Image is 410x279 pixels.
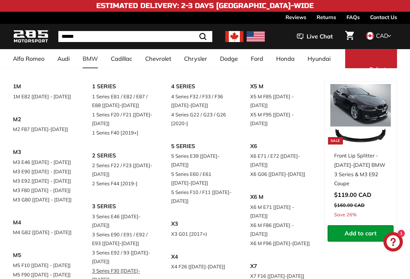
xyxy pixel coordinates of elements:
[250,192,311,202] a: X6 M
[317,12,336,23] a: Returns
[301,49,337,68] a: Hyundai
[13,147,74,157] a: M3
[13,250,74,261] a: M5
[171,141,232,152] a: 5 SERIES
[92,128,153,137] a: 1 Series F40 [2019+]
[286,12,306,23] a: Reviews
[13,217,74,228] a: M4
[13,124,74,134] a: M2 F87 [[DATE]-[DATE]]
[341,26,358,48] a: Cart
[58,31,212,42] input: Search
[307,32,333,41] span: Live Chat
[288,28,341,45] button: Live Chat
[13,195,74,204] a: M3 G80 [[DATE] - [DATE]]
[328,225,393,241] button: Add to cart
[376,32,388,39] span: CAD
[13,261,74,270] a: M5 F10 [[DATE] - [DATE]]
[270,49,301,68] a: Honda
[334,191,371,199] span: $119.00 CAD
[370,12,397,23] a: Contact Us
[171,110,232,128] a: 4 Series G22 / G23 / G26 [2020-]
[178,49,214,68] a: Chrysler
[104,49,139,68] a: Cadillac
[92,150,153,161] a: 2 SERIES
[92,212,153,230] a: 3 Series E46 [[DATE]-[DATE]]
[6,49,51,68] a: Alfa Romeo
[139,49,178,68] a: Chevrolet
[345,230,377,237] span: Add to cart
[346,12,360,23] a: FAQs
[171,169,232,188] a: 5 Series E60 / E61 [[DATE]-[DATE]]
[250,220,311,239] a: X6 M F86 [[DATE] - [DATE]]
[92,248,153,266] a: 3 Series E92 / 93 [[DATE]-[DATE]]
[381,232,405,253] inbox-online-store-chat: Shopify online store chat
[250,141,311,152] a: X6
[13,186,74,195] a: M3 F80 [[DATE] - [DATE]]
[250,202,311,220] a: X6 M E71 [[DATE] - [DATE]]
[171,262,232,271] a: X4 F26 [[DATE]-[DATE]]
[171,151,232,169] a: 5 Series E39 [[DATE]-[DATE]]
[328,137,343,145] div: Sale
[92,81,153,92] a: 1 SERIES
[171,229,232,239] a: X3 G01 [2017+)
[76,49,104,68] a: BMW
[13,81,74,92] a: 1M
[13,29,49,44] img: Logo_285_Motorsport_areodynamics_components
[244,49,270,68] a: Ford
[92,92,153,110] a: 1 Series E81 / E82 / E87 / E88 [[DATE]-[DATE]]
[367,65,389,90] span: Select Your Vehicle
[334,202,365,208] span: $160.00 CAD
[334,211,357,219] span: Save 26%
[13,157,74,167] a: M3 E46 [[DATE] - [DATE]]
[250,81,311,92] a: X5 M
[92,201,153,212] a: 3 SERIES
[13,114,74,125] a: M2
[51,49,76,68] a: Audi
[13,176,74,186] a: M3 E92 [[DATE] - [DATE]]
[250,169,311,179] a: X6 G06 [[DATE]-[DATE]]
[13,167,74,176] a: M3 E90 [[DATE] - [DATE]]
[171,188,232,206] a: 5 Series F10 / F11 [[DATE]-[DATE]]
[214,49,244,68] a: Dodge
[13,92,74,101] a: 1M E82 [[DATE] - [DATE]]
[171,219,232,229] a: X3
[250,151,311,169] a: X6 E71 / E72 [[DATE]-[DATE]]
[171,252,232,262] a: X4
[92,161,153,179] a: 2 Series F22 / F23 [[DATE]-[DATE]]
[250,92,311,110] a: X5 M F85 [[DATE] - [DATE]]
[92,110,153,128] a: 1 Series F20 / F21 [[DATE]-[DATE]]
[250,110,311,128] a: X5 M F95 [[DATE] - [DATE]]
[334,151,387,188] div: Front Lip Splitter - [DATE]-[DATE] BMW 3 Series & M3 E92 Coupe
[250,239,311,248] a: X6 M F96 [[DATE]-[DATE]]
[171,81,232,92] a: 4 SERIES
[13,228,74,237] a: M4 G82 [[DATE] - [DATE]]
[250,261,311,272] a: X7
[92,230,153,248] a: 3 Series E90 / E91 / E92 / E93 [[DATE]-[DATE]]
[96,2,314,10] h4: Estimated Delivery: 2-3 Days [GEOGRAPHIC_DATA]-Wide
[171,92,232,110] a: 4 Series F32 / F33 / F36 [[DATE]-[DATE]]
[328,81,393,225] a: Sale Front Lip Splitter - [DATE]-[DATE] BMW 3 Series & M3 E92 Coupe Save 26%
[92,179,153,188] a: 2 Series F44 [2019-]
